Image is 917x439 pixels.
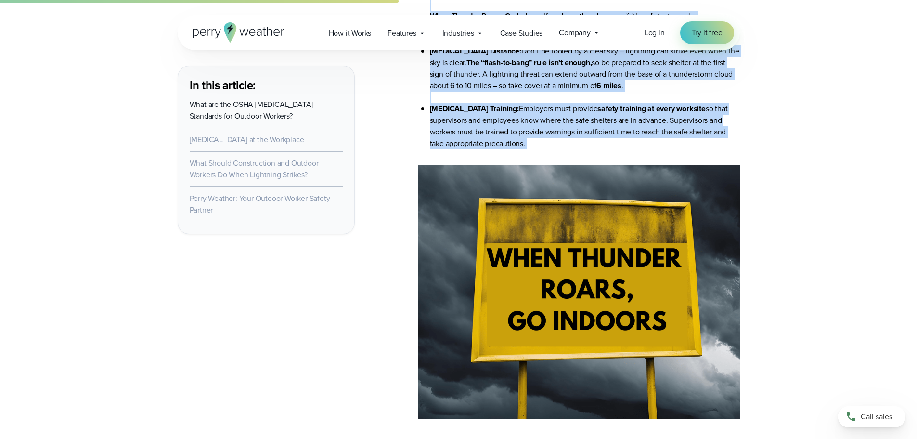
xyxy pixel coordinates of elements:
[562,11,607,22] strong: hear thunder,
[387,27,416,39] span: Features
[500,27,543,39] span: Case Studies
[492,23,551,43] a: Case Studies
[597,103,705,114] strong: safety training at every worksite
[430,11,740,45] li: If you even if it’s a distant rumble, [PERSON_NAME] recommends going to a safe place immediately.
[190,78,343,93] h3: In this article:
[430,45,521,56] strong: [MEDICAL_DATA] Distance:
[645,27,665,38] span: Log in
[321,23,380,43] a: How it Works
[430,45,740,103] li: Don’t be fooled by a clear sky – lightning can strike even when the sky is clear. so be prepared ...
[559,27,591,39] span: Company
[442,27,474,39] span: Industries
[645,27,665,39] a: Log in
[466,57,592,68] strong: The “flash-to-bang” rule isn’t enough,
[430,103,519,114] strong: [MEDICAL_DATA] Training:
[190,158,319,180] a: What Should Construction and Outdoor Workers Do When Lightning Strikes?
[418,165,740,419] img: when thunder roars, go indoors
[430,11,544,22] strong: When Thunder Roars, Go Indoors:
[838,406,905,427] a: Call sales
[680,21,734,44] a: Try it free
[190,193,330,215] a: Perry Weather: Your Outdoor Worker Safety Partner
[329,27,372,39] span: How it Works
[190,134,304,145] a: [MEDICAL_DATA] at the Workplace
[430,103,740,149] li: Employers must provide so that supervisors and employees know where the safe shelters are in adva...
[596,80,621,91] strong: 6 miles
[190,99,313,121] a: What are the OSHA [MEDICAL_DATA] Standards for Outdoor Workers?
[692,27,723,39] span: Try it free
[861,411,892,423] span: Call sales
